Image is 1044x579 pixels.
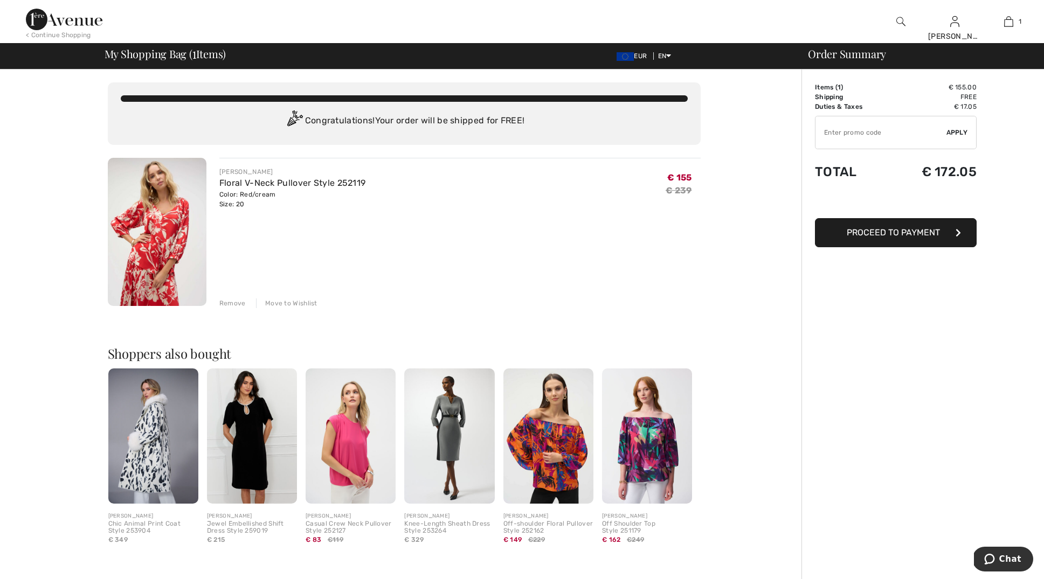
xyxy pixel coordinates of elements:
[815,92,890,102] td: Shipping
[602,520,692,535] div: Off Shoulder Top Style 251179
[105,48,226,59] span: My Shopping Bag ( Items)
[815,190,977,214] iframe: PayPal
[890,102,977,111] td: € 17.05
[26,30,91,40] div: < Continue Shopping
[108,158,206,306] img: Floral V-Neck Pullover Style 252119
[306,536,321,543] span: € 83
[890,154,977,190] td: € 172.05
[219,298,246,308] div: Remove
[627,535,644,545] span: €249
[207,368,297,504] img: Jewel Embellished Shift Dress Style 259019
[950,16,959,26] a: Sign In
[121,110,688,132] div: Congratulations! Your order will be shipped for FREE!
[946,128,968,137] span: Apply
[207,520,297,535] div: Jewel Embellished Shift Dress Style 259019
[503,512,593,520] div: [PERSON_NAME]
[795,48,1038,59] div: Order Summary
[896,15,905,28] img: search the website
[950,15,959,28] img: My Info
[108,520,198,535] div: Chic Animal Print Coat Style 253904
[306,512,396,520] div: [PERSON_NAME]
[256,298,317,308] div: Move to Wishlist
[328,535,343,545] span: €119
[284,110,305,132] img: Congratulation2.svg
[666,185,692,196] s: € 239
[528,535,545,545] span: €229
[404,368,494,504] img: Knee-Length Sheath Dress Style 253264
[815,154,890,190] td: Total
[1019,17,1021,26] span: 1
[192,46,196,60] span: 1
[602,536,621,543] span: € 162
[815,82,890,92] td: Items ( )
[404,520,494,535] div: Knee-Length Sheath Dress Style 253264
[815,102,890,111] td: Duties & Taxes
[503,368,593,504] img: Off-shoulder Floral Pullover Style 252162
[815,116,946,149] input: Promo code
[602,368,692,504] img: Off Shoulder Top Style 251179
[974,547,1033,574] iframe: Opens a widget where you can chat to one of our agents
[1004,15,1013,28] img: My Bag
[108,512,198,520] div: [PERSON_NAME]
[26,9,102,30] img: 1ère Avenue
[207,536,225,543] span: € 215
[617,52,634,61] img: Euro
[503,520,593,535] div: Off-shoulder Floral Pullover Style 252162
[404,536,424,543] span: € 329
[219,190,366,209] div: Color: Red/cream Size: 20
[815,218,977,247] button: Proceed to Payment
[847,227,940,238] span: Proceed to Payment
[617,52,651,60] span: EUR
[306,368,396,504] img: Casual Crew Neck Pullover Style 252127
[667,172,692,183] span: € 155
[503,536,522,543] span: € 149
[219,178,366,188] a: Floral V-Neck Pullover Style 252119
[219,167,366,177] div: [PERSON_NAME]
[890,82,977,92] td: € 155.00
[404,512,494,520] div: [PERSON_NAME]
[838,83,841,91] span: 1
[108,536,128,543] span: € 349
[108,347,701,360] h2: Shoppers also bought
[306,520,396,535] div: Casual Crew Neck Pullover Style 252127
[207,512,297,520] div: [PERSON_NAME]
[982,15,1035,28] a: 1
[928,31,981,42] div: [PERSON_NAME]
[602,512,692,520] div: [PERSON_NAME]
[890,92,977,102] td: Free
[658,52,672,60] span: EN
[108,368,198,504] img: Chic Animal Print Coat Style 253904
